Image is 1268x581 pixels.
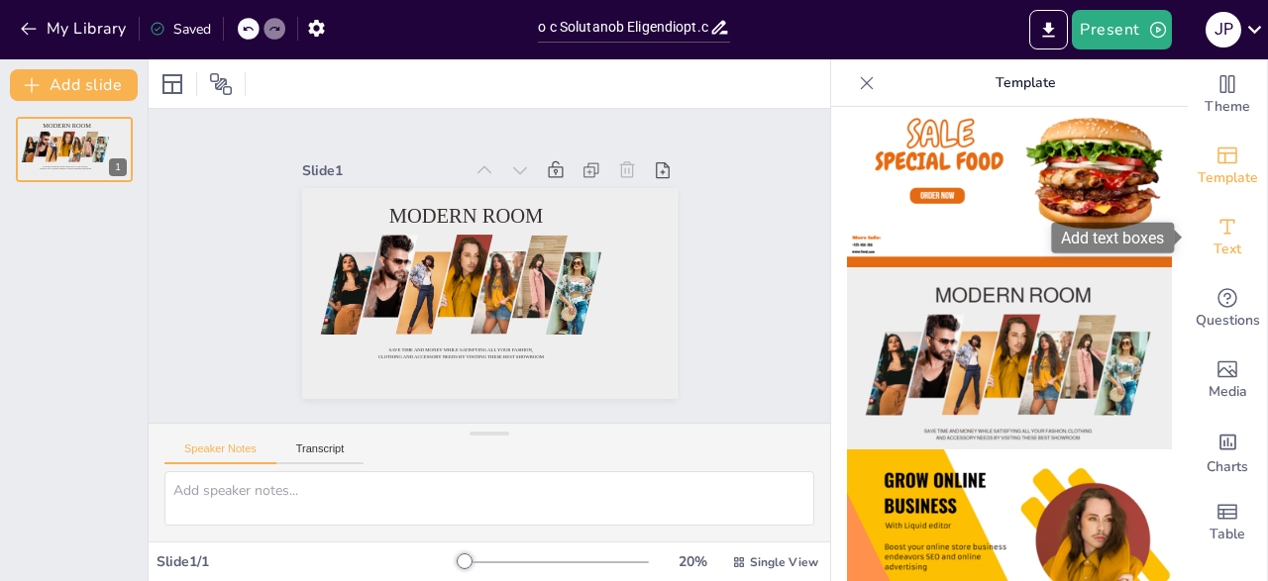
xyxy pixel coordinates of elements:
[847,84,1172,267] img: thumb-2.png
[1209,381,1247,403] span: Media
[40,166,91,170] span: Save time and money while satisfying all your fashion, clothing and accessory needs by visiting t...
[1188,487,1267,558] div: Add a table
[10,69,138,101] button: Add slide
[669,552,716,571] div: 20 %
[150,20,211,39] div: Saved
[388,205,543,228] span: Modern room
[1051,223,1174,253] div: Add text boxes
[1188,131,1267,202] div: Add ready made slides
[847,267,1172,450] img: thumb-3.png
[1207,456,1248,478] span: Charts
[1188,59,1267,131] div: Change the overall theme
[1206,12,1241,48] div: J P
[1210,524,1245,545] span: Table
[164,442,276,464] button: Speaker Notes
[538,13,708,42] input: Insert title
[1188,273,1267,344] div: Get real-time input from your audience
[1206,10,1241,49] button: J P
[109,158,127,176] div: 1
[1188,202,1267,273] div: Add text boxes
[15,13,135,45] button: My Library
[1029,10,1068,49] button: Export to PowerPoint
[1072,10,1171,49] button: Present
[1188,416,1267,487] div: Add charts and graphs
[1196,310,1260,332] span: Questions
[302,161,464,180] div: Slide 1
[883,59,1168,107] p: Template
[1188,344,1267,416] div: Add images, graphics, shapes or video
[157,68,188,100] div: Layout
[43,122,90,129] span: Modern room
[276,442,365,464] button: Transcript
[750,554,818,570] span: Single View
[157,552,459,571] div: Slide 1 / 1
[1214,239,1241,260] span: Text
[1205,96,1250,118] span: Theme
[1198,167,1258,189] span: Template
[16,117,133,182] div: https://i.imgur.com/Vm0PVfp.jpghttps://i.imgur.com/iZ2cmsm.jpghttps://i.imgur.com/9pHKSeF.jpghttp...
[377,347,543,359] span: Save time and money while satisfying all your fashion, clothing and accessory needs by visiting t...
[209,72,233,96] span: Position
